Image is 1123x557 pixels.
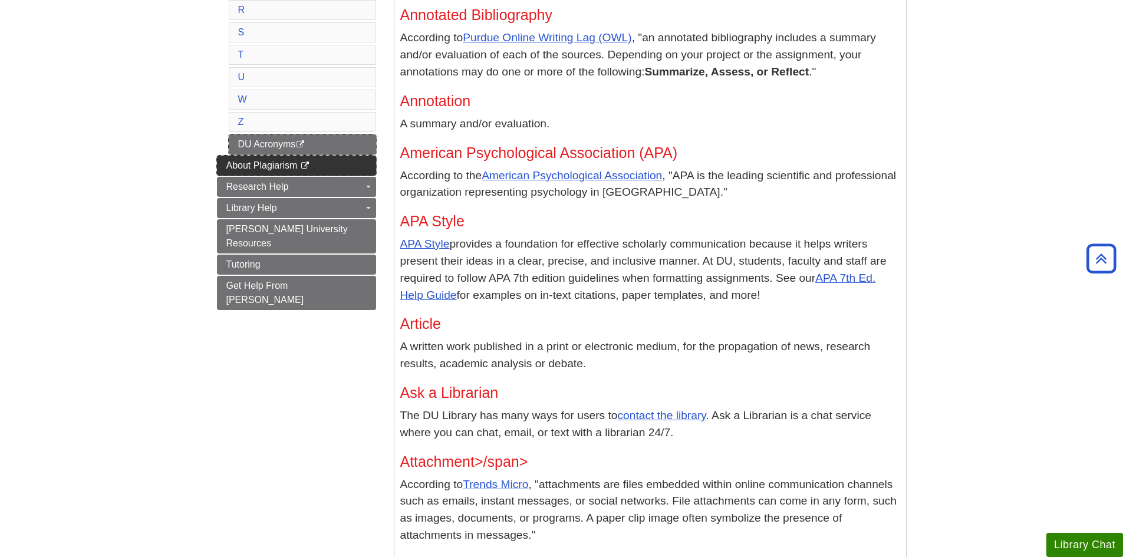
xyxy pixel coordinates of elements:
[238,117,244,127] a: Z
[400,144,678,161] span: American Psychological Association (APA)
[226,259,261,269] span: Tutoring
[217,255,376,275] a: Tutoring
[400,167,900,202] p: According to the , "APA is the leading scientific and professional organization representing psyc...
[400,476,900,544] p: According to , "attachments are files embedded within online communication channels such as email...
[217,198,376,218] a: Library Help
[226,160,298,170] span: About Plagiarism
[482,169,662,182] a: American Psychological Association
[400,236,900,304] p: provides a foundation for effective scholarly communication because it helps writers present thei...
[644,65,809,78] strong: Summarize, Assess, or Reflect
[1082,251,1120,266] a: Back to Top
[400,29,900,80] p: According to , "an annotated bibliography includes a summary and/or evaluation of each of the sou...
[217,219,376,253] a: [PERSON_NAME] University Resources
[400,93,471,109] span: Annotation
[217,156,376,176] a: About Plagiarism
[226,281,304,305] span: Get Help From [PERSON_NAME]
[400,315,441,332] span: Article
[400,338,900,373] p: A written work published in a print or electronic medium, for the propagation of news, research r...
[1046,533,1123,557] button: Library Chat
[238,5,245,15] a: R
[300,162,310,170] i: This link opens in a new window
[238,94,247,104] a: W
[238,72,245,82] a: U
[400,238,450,250] a: APA Style
[400,272,876,301] a: APA 7th Ed. Help Guide
[463,478,528,490] a: Trends Micro
[400,407,900,441] p: The DU Library has many ways for users to . Ask a Librarian is a chat service where you can chat,...
[217,276,376,310] a: Get Help From [PERSON_NAME]
[217,177,376,197] a: Research Help
[400,213,465,229] span: APA Style
[400,116,900,133] p: A summary and/or evaluation.
[617,409,706,421] a: contact the library
[400,384,499,401] span: Ask a Librarian
[238,50,244,60] a: T
[400,453,528,470] span: Attachment>/span>
[229,134,376,154] a: DU Acronyms
[463,31,632,44] a: Purdue Online Writing Lag (OWL)
[238,27,245,37] a: S
[295,141,305,149] i: This link opens in a new window
[226,182,289,192] span: Research Help
[226,203,277,213] span: Library Help
[226,224,348,248] span: [PERSON_NAME] University Resources
[400,6,553,23] span: Annotated Bibliography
